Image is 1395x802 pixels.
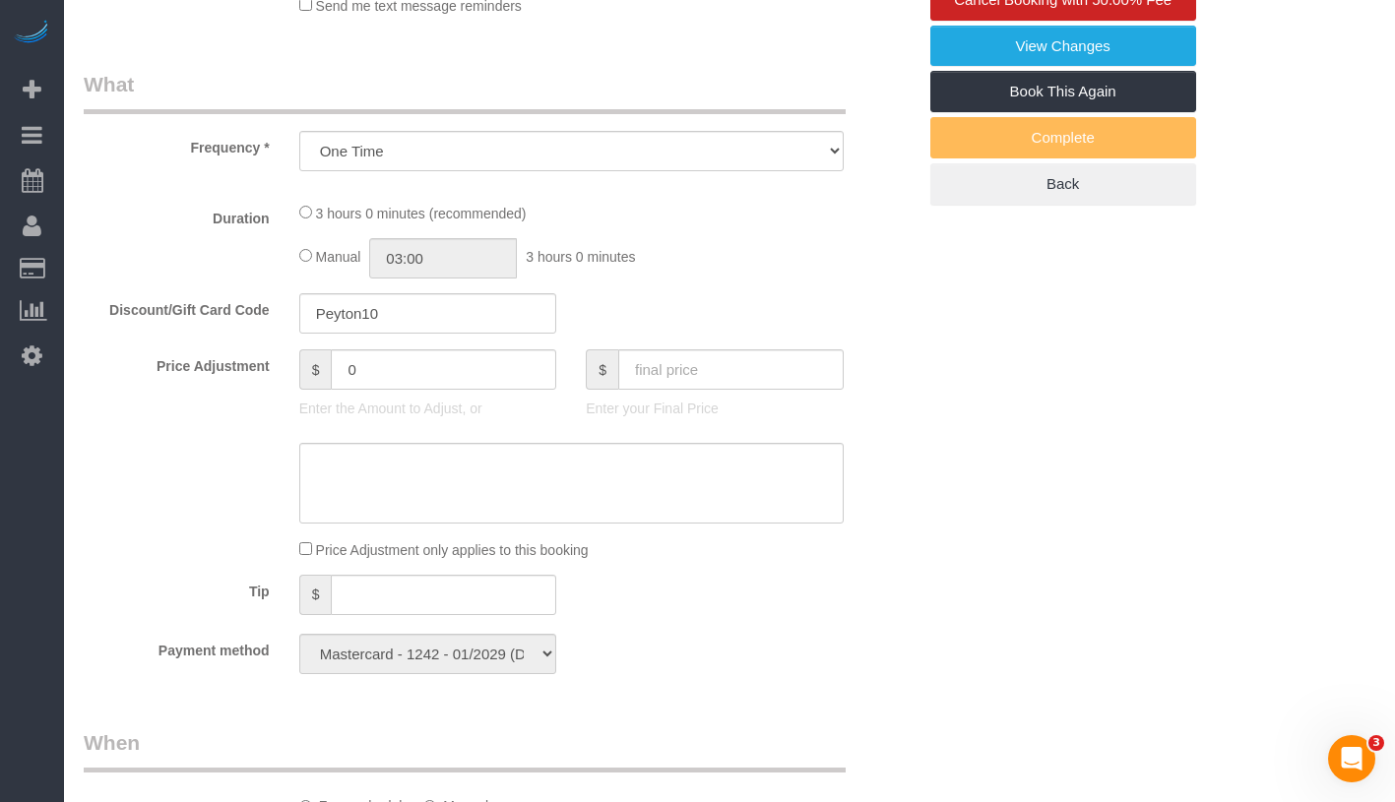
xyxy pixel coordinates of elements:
label: Discount/Gift Card Code [69,293,285,320]
span: 3 hours 0 minutes [526,249,635,265]
a: Back [930,163,1196,205]
iframe: Intercom live chat [1328,735,1375,782]
label: Payment method [69,634,285,660]
p: Enter your Final Price [586,399,844,418]
span: $ [299,349,332,390]
legend: What [84,70,846,114]
a: View Changes [930,26,1196,67]
span: 3 hours 0 minutes (recommended) [316,206,527,221]
legend: When [84,728,846,772]
img: Automaid Logo [12,20,51,47]
span: Price Adjustment only applies to this booking [316,542,589,558]
p: Enter the Amount to Adjust, or [299,399,557,418]
label: Duration [69,202,285,228]
input: final price [618,349,844,390]
label: Tip [69,575,285,601]
span: $ [299,575,332,615]
span: 3 [1368,735,1384,751]
label: Price Adjustment [69,349,285,376]
a: Book This Again [930,71,1196,112]
span: Manual [316,249,361,265]
label: Frequency * [69,131,285,157]
span: $ [586,349,618,390]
